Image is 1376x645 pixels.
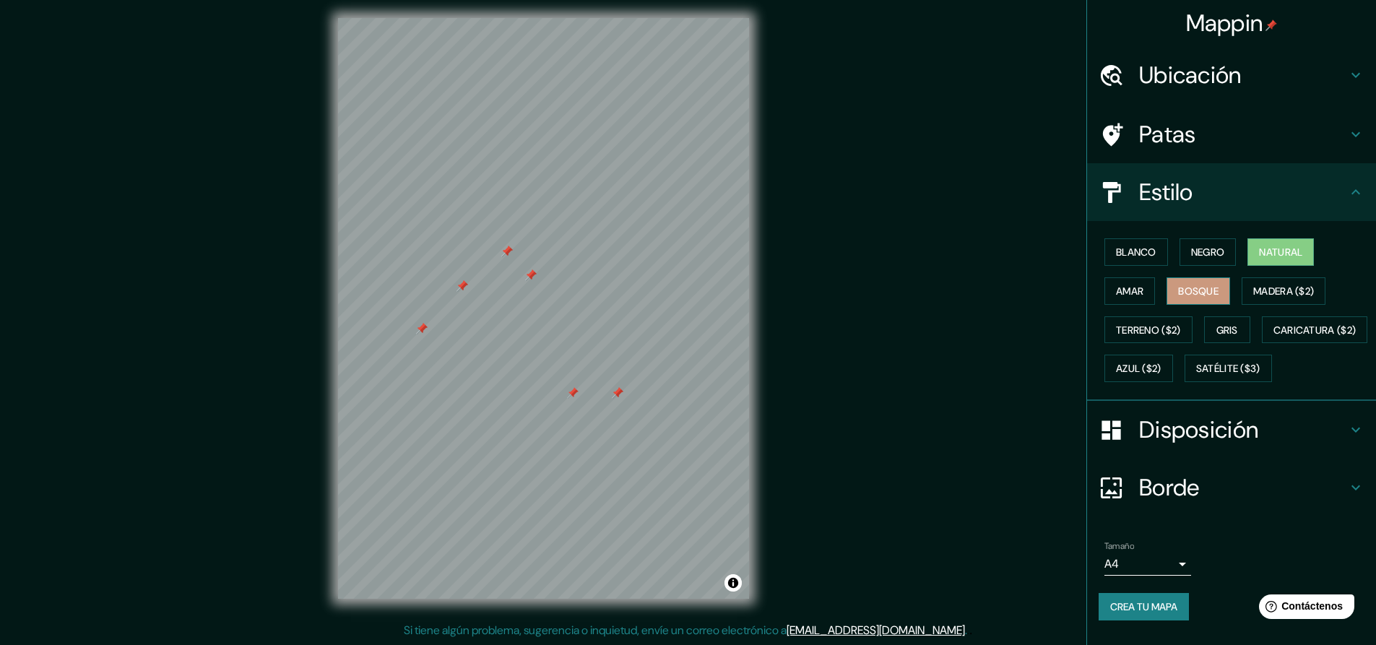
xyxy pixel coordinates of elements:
button: Blanco [1104,238,1168,266]
font: A4 [1104,556,1119,571]
button: Amar [1104,277,1155,305]
font: Amar [1116,285,1143,298]
button: Madera ($2) [1242,277,1325,305]
font: Mappin [1186,8,1263,38]
div: Ubicación [1087,46,1376,104]
button: Natural [1247,238,1314,266]
font: Bosque [1178,285,1219,298]
button: Azul ($2) [1104,355,1173,382]
button: Gris [1204,316,1250,344]
button: Activar o desactivar atribución [724,574,742,592]
font: Ubicación [1139,60,1242,90]
button: Satélite ($3) [1185,355,1272,382]
div: Patas [1087,105,1376,163]
font: Azul ($2) [1116,363,1161,376]
div: Borde [1087,459,1376,516]
button: Caricatura ($2) [1262,316,1368,344]
font: Madera ($2) [1253,285,1314,298]
font: Si tiene algún problema, sugerencia o inquietud, envíe un correo electrónico a [404,623,787,638]
font: Satélite ($3) [1196,363,1260,376]
font: Blanco [1116,246,1156,259]
button: Bosque [1167,277,1230,305]
div: Estilo [1087,163,1376,221]
button: Negro [1180,238,1237,266]
font: Borde [1139,472,1200,503]
font: Tamaño [1104,540,1134,552]
a: [EMAIL_ADDRESS][DOMAIN_NAME] [787,623,965,638]
button: Crea tu mapa [1099,593,1189,620]
font: Estilo [1139,177,1193,207]
font: Crea tu mapa [1110,600,1177,613]
font: . [967,622,969,638]
img: pin-icon.png [1265,20,1277,31]
font: . [969,622,972,638]
div: Disposición [1087,401,1376,459]
font: Negro [1191,246,1225,259]
iframe: Lanzador de widgets de ayuda [1247,589,1360,629]
button: Terreno ($2) [1104,316,1193,344]
font: . [965,623,967,638]
div: A4 [1104,553,1191,576]
font: Caricatura ($2) [1273,324,1356,337]
font: Gris [1216,324,1238,337]
font: Natural [1259,246,1302,259]
font: Disposición [1139,415,1258,445]
font: Terreno ($2) [1116,324,1181,337]
font: Patas [1139,119,1196,150]
canvas: Mapa [338,18,749,599]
